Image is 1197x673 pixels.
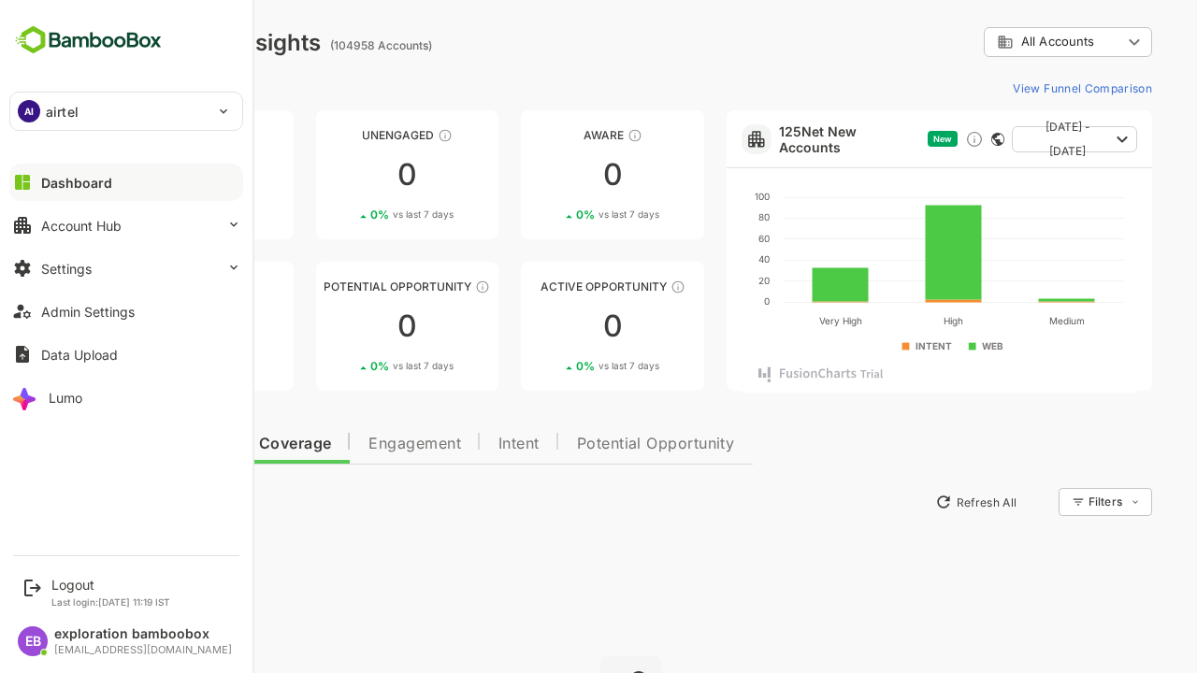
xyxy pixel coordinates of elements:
[455,110,639,239] a: AwareThese accounts have just entered the buying cycle and need further nurturing00%vs last 7 days
[946,126,1072,152] button: [DATE] - [DATE]
[10,93,242,130] div: AIairtel
[41,304,135,320] div: Admin Settings
[861,487,959,517] button: Refresh All
[1023,494,1057,508] div: Filters
[251,128,434,142] div: Unengaged
[926,133,939,146] div: This card does not support filter and segments
[45,279,228,294] div: Engaged
[562,128,577,143] div: These accounts have just entered the buying cycle and need further nurturing
[753,315,796,327] text: Very High
[699,295,704,307] text: 0
[45,262,228,391] a: EngagedThese accounts are warm, further nurturing would qualify them to MQAs00%vs last 7 days
[265,38,372,52] ag: (104958 Accounts)
[931,34,1057,50] div: All Accounts
[983,315,1018,326] text: Medium
[9,293,243,330] button: Admin Settings
[41,261,92,277] div: Settings
[1021,485,1087,519] div: Filters
[455,311,639,341] div: 0
[455,262,639,391] a: Active OpportunityThese accounts have open opportunities which might be at any of the Sales Stage...
[45,110,228,239] a: UnreachedThese accounts have not been engaged with for a defined time period00%vs last 7 days
[251,279,434,294] div: Potential Opportunity
[410,279,425,294] div: These accounts are MQAs and can be passed on to Inside Sales
[100,359,183,373] div: 0 %
[41,175,112,191] div: Dashboard
[251,311,434,341] div: 0
[49,390,82,406] div: Lumo
[45,311,228,341] div: 0
[45,128,228,142] div: Unreached
[900,130,918,149] div: Discover new ICP-fit accounts showing engagement — via intent surges, anonymous website visits, L...
[9,250,243,287] button: Settings
[605,279,620,294] div: These accounts have open opportunities which might be at any of the Sales Stages
[41,218,122,234] div: Account Hub
[714,123,855,155] a: 125Net New Accounts
[123,208,183,222] span: vs last 7 days
[918,24,1087,61] div: All Accounts
[878,315,898,327] text: High
[9,207,243,244] button: Account Hub
[18,100,40,122] div: AI
[533,208,594,222] span: vs last 7 days
[123,359,183,373] span: vs last 7 days
[455,279,639,294] div: Active Opportunity
[64,437,266,451] span: Data Quality and Coverage
[251,262,434,391] a: Potential OpportunityThese accounts are MQAs and can be passed on to Inside Sales00%vs last 7 days
[46,102,79,122] p: airtel
[305,359,388,373] div: 0 %
[961,115,1044,164] span: [DATE] - [DATE]
[533,359,594,373] span: vs last 7 days
[433,437,474,451] span: Intent
[51,577,170,593] div: Logout
[303,437,396,451] span: Engagement
[689,191,704,202] text: 100
[9,164,243,201] button: Dashboard
[45,160,228,190] div: 0
[41,347,118,363] div: Data Upload
[9,336,243,373] button: Data Upload
[51,596,170,608] p: Last login: [DATE] 11:19 IST
[18,626,48,656] div: EB
[54,626,232,642] div: exploration bamboobox
[158,279,173,294] div: These accounts are warm, further nurturing would qualify them to MQAs
[940,73,1087,103] button: View Funnel Comparison
[251,160,434,190] div: 0
[327,359,388,373] span: vs last 7 days
[45,485,181,519] button: New Insights
[166,128,181,143] div: These accounts have not been engaged with for a defined time period
[455,128,639,142] div: Aware
[693,275,704,286] text: 20
[9,22,167,58] img: BambooboxFullLogoMark.5f36c76dfaba33ec1ec1367b70bb1252.svg
[693,211,704,222] text: 80
[511,359,594,373] div: 0 %
[45,29,255,56] div: Dashboard Insights
[9,379,243,416] button: Lumo
[372,128,387,143] div: These accounts have not shown enough engagement and need nurturing
[511,208,594,222] div: 0 %
[305,208,388,222] div: 0 %
[693,233,704,244] text: 60
[693,253,704,265] text: 40
[512,437,670,451] span: Potential Opportunity
[956,35,1029,49] span: All Accounts
[100,208,183,222] div: 0 %
[327,208,388,222] span: vs last 7 days
[455,160,639,190] div: 0
[251,110,434,239] a: UnengagedThese accounts have not shown enough engagement and need nurturing00%vs last 7 days
[868,134,887,144] span: New
[54,644,232,656] div: [EMAIL_ADDRESS][DOMAIN_NAME]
